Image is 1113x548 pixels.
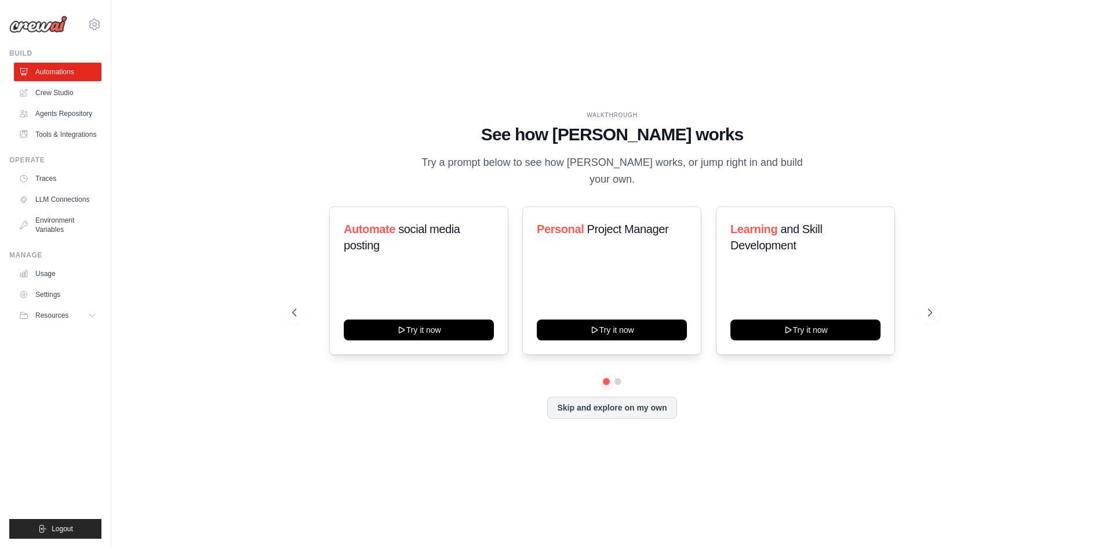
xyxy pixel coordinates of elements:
span: Learning [730,223,777,235]
button: Skip and explore on my own [547,397,676,419]
a: Usage [14,264,101,283]
span: and Skill Development [730,223,822,252]
div: Build [9,49,101,58]
span: Personal [537,223,584,235]
span: Project Manager [587,223,669,235]
div: WALKTHROUGH [292,111,932,119]
div: Operate [9,155,101,165]
a: Automations [14,63,101,81]
button: Try it now [344,320,494,340]
a: Tools & Integrations [14,125,101,144]
a: Traces [14,169,101,188]
span: Resources [35,311,68,320]
h1: See how [PERSON_NAME] works [292,124,932,145]
p: Try a prompt below to see how [PERSON_NAME] works, or jump right in and build your own. [417,154,807,188]
a: Agents Repository [14,104,101,123]
span: Logout [52,524,73,534]
a: Environment Variables [14,211,101,239]
span: social media posting [344,223,460,252]
a: LLM Connections [14,190,101,209]
a: Settings [14,285,101,304]
button: Try it now [537,320,687,340]
button: Logout [9,519,101,539]
img: Logo [9,16,67,33]
div: Manage [9,251,101,260]
button: Resources [14,306,101,325]
a: Crew Studio [14,84,101,102]
span: Automate [344,223,395,235]
button: Try it now [730,320,881,340]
